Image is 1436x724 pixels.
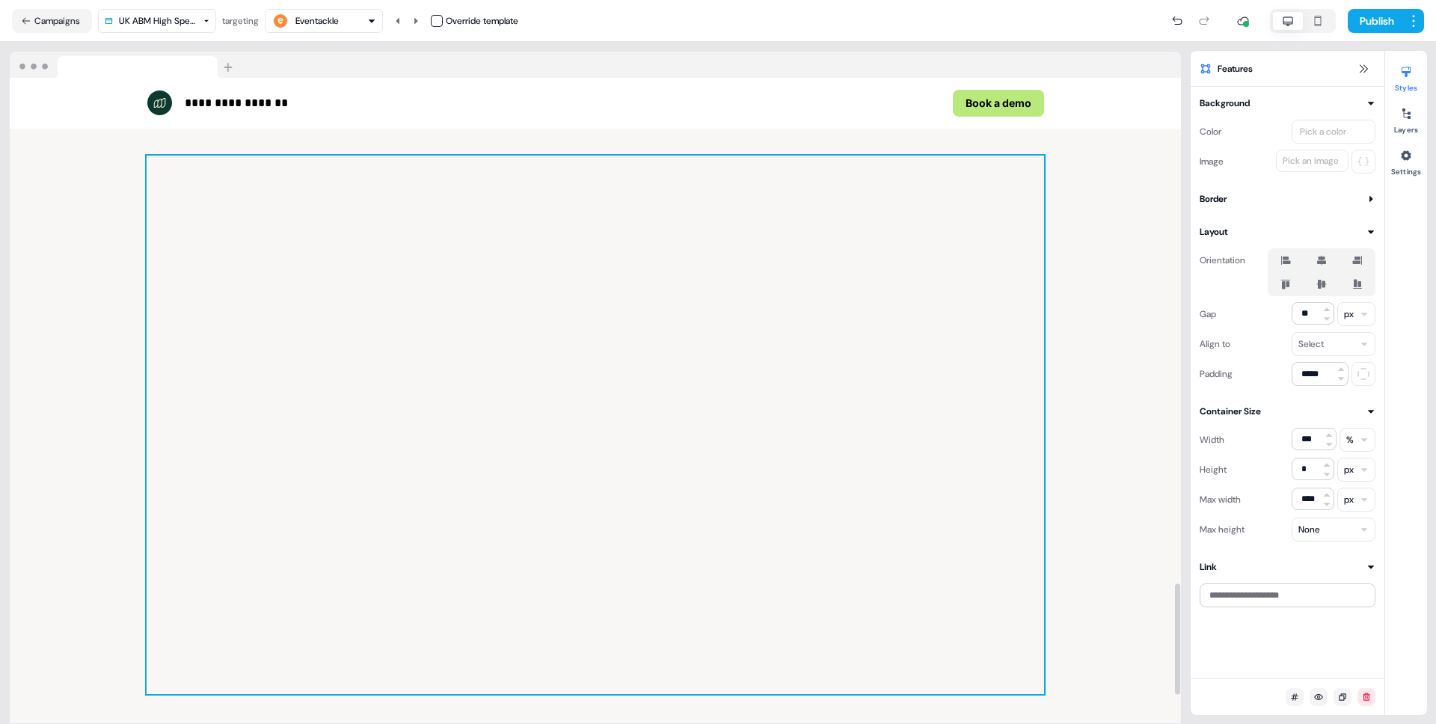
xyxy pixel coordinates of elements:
div: Book a demo [601,90,1044,117]
span: Features [1218,61,1253,76]
div: Image [1200,150,1224,174]
button: Styles [1385,60,1427,93]
div: Align to [1200,332,1230,356]
div: Max width [1200,488,1241,512]
button: Container Size [1200,404,1375,419]
button: Pick a color [1292,120,1375,144]
button: Border [1200,191,1375,206]
div: targeting [222,13,259,28]
button: Background [1200,96,1375,111]
div: Select [1298,337,1324,352]
div: None [1298,522,1320,537]
div: Padding [1200,362,1233,386]
button: Pick an image [1276,150,1348,172]
button: Settings [1385,144,1427,177]
div: % [1346,432,1354,447]
button: Link [1200,559,1375,574]
div: Gap [1200,302,1216,326]
div: Max height [1200,518,1245,542]
div: Override template [446,13,518,28]
div: Width [1200,428,1224,452]
div: Pick an image [1280,153,1342,168]
div: px [1344,462,1354,477]
div: UK ABM High Spend Generic [119,13,197,28]
div: Container Size [1200,404,1261,419]
div: px [1344,307,1354,322]
img: Browser topbar [10,52,239,79]
div: Height [1200,458,1227,482]
button: Campaigns [12,9,92,33]
div: px [1344,492,1354,507]
button: Publish [1348,9,1403,33]
div: Pick a color [1297,124,1349,139]
div: Link [1200,559,1217,574]
div: Eventackle [295,13,339,28]
div: Color [1200,120,1221,144]
div: Border [1200,191,1227,206]
button: Layout [1200,224,1375,239]
button: Book a demo [953,90,1044,117]
div: Background [1200,96,1250,111]
button: Eventackle [265,9,383,33]
button: Layers [1385,102,1427,135]
div: Orientation [1200,248,1245,272]
div: Layout [1200,224,1228,239]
